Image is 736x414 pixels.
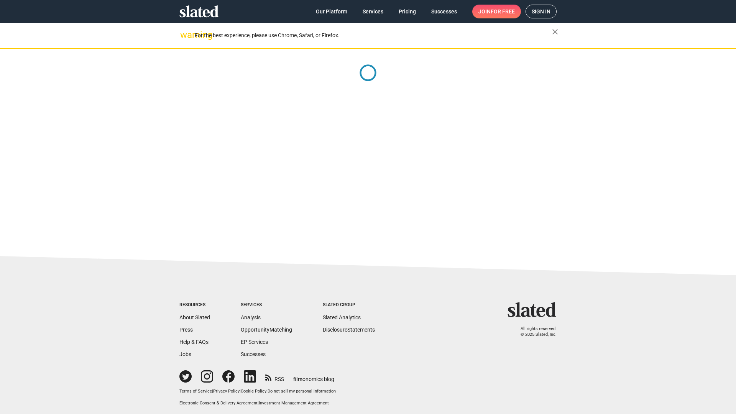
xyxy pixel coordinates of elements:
[179,339,209,345] a: Help & FAQs
[241,302,292,308] div: Services
[310,5,353,18] a: Our Platform
[179,302,210,308] div: Resources
[212,389,213,394] span: |
[266,389,268,394] span: |
[268,389,336,394] button: Do not sell my personal information
[356,5,389,18] a: Services
[265,371,284,383] a: RSS
[241,339,268,345] a: EP Services
[323,314,361,320] a: Slated Analytics
[425,5,463,18] a: Successes
[241,314,261,320] a: Analysis
[179,401,258,406] a: Electronic Consent & Delivery Agreement
[180,30,189,39] mat-icon: warning
[526,5,557,18] a: Sign in
[293,370,334,383] a: filmonomics blog
[431,5,457,18] span: Successes
[399,5,416,18] span: Pricing
[323,327,375,333] a: DisclosureStatements
[513,326,557,337] p: All rights reserved. © 2025 Slated, Inc.
[293,376,302,382] span: film
[550,27,560,36] mat-icon: close
[316,5,347,18] span: Our Platform
[195,30,552,41] div: For the best experience, please use Chrome, Safari, or Firefox.
[478,5,515,18] span: Join
[241,389,266,394] a: Cookie Policy
[532,5,550,18] span: Sign in
[179,389,212,394] a: Terms of Service
[363,5,383,18] span: Services
[213,389,240,394] a: Privacy Policy
[258,401,259,406] span: |
[240,389,241,394] span: |
[491,5,515,18] span: for free
[472,5,521,18] a: Joinfor free
[393,5,422,18] a: Pricing
[241,351,266,357] a: Successes
[323,302,375,308] div: Slated Group
[259,401,329,406] a: Investment Management Agreement
[179,314,210,320] a: About Slated
[241,327,292,333] a: OpportunityMatching
[179,327,193,333] a: Press
[179,351,191,357] a: Jobs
